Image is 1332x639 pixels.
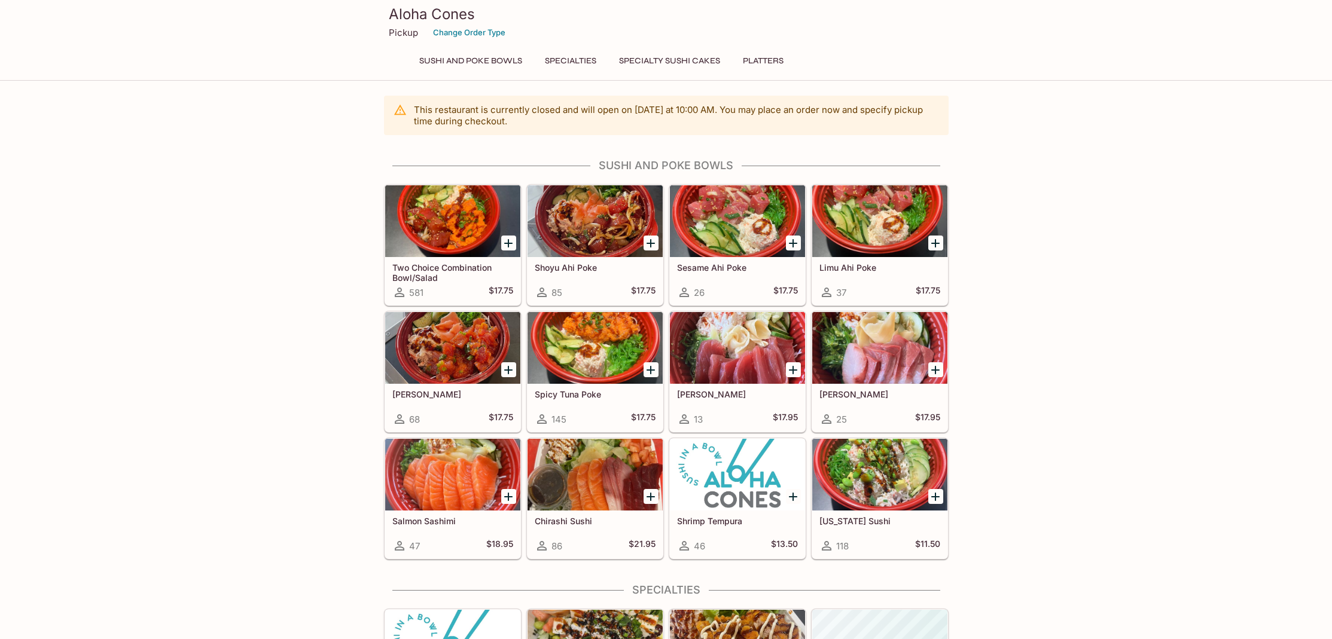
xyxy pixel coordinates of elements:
p: Pickup [389,27,418,38]
span: 118 [836,540,849,552]
button: Add Sesame Ahi Poke [786,236,801,250]
span: 86 [551,540,562,552]
button: Specialty Sushi Cakes [612,53,727,69]
div: Hamachi Sashimi [812,312,947,384]
h5: $17.75 [773,285,798,299]
span: 13 [694,414,703,425]
a: [PERSON_NAME]25$17.95 [812,311,948,432]
h5: Spicy Tuna Poke [535,389,656,399]
span: 25 [836,414,847,425]
div: Salmon Sashimi [385,439,520,510]
span: 37 [836,287,846,298]
div: Sesame Ahi Poke [670,185,805,257]
h5: $21.95 [629,539,656,553]
button: Add Hamachi Sashimi [928,362,943,377]
a: Shoyu Ahi Poke85$17.75 [527,185,663,305]
a: [PERSON_NAME]68$17.75 [385,311,521,432]
button: Sushi and Poke Bowls [413,53,529,69]
h5: $17.75 [631,285,656,299]
p: This restaurant is currently closed and will open on [DATE] at 10:00 AM . You may place an order ... [414,104,939,127]
h5: Shrimp Tempura [677,516,798,526]
span: 46 [694,540,705,552]
button: Add Wasabi Masago Ahi Poke [501,362,516,377]
div: Limu Ahi Poke [812,185,947,257]
div: Shrimp Tempura [670,439,805,510]
span: 145 [551,414,566,425]
a: Two Choice Combination Bowl/Salad581$17.75 [385,185,521,305]
h5: $17.95 [915,412,940,426]
span: 85 [551,287,562,298]
h5: Sesame Ahi Poke [677,262,798,273]
a: Shrimp Tempura46$13.50 [669,438,806,559]
div: Maguro Sashimi [670,312,805,384]
div: Spicy Tuna Poke [528,312,663,384]
h5: [US_STATE] Sushi [819,516,940,526]
a: Chirashi Sushi86$21.95 [527,438,663,559]
h5: [PERSON_NAME] [819,389,940,399]
h5: [PERSON_NAME] [677,389,798,399]
div: Chirashi Sushi [528,439,663,510]
div: Shoyu Ahi Poke [528,185,663,257]
h4: Sushi and Poke Bowls [384,159,949,172]
a: Limu Ahi Poke37$17.75 [812,185,948,305]
div: Two Choice Combination Bowl/Salad [385,185,520,257]
h5: [PERSON_NAME] [392,389,513,399]
h4: Specialties [384,583,949,597]
button: Add Two Choice Combination Bowl/Salad [501,236,516,250]
h5: $11.50 [915,539,940,553]
button: Platters [736,53,790,69]
div: California Sushi [812,439,947,510]
button: Add Spicy Tuna Poke [644,362,659,377]
h5: $17.95 [773,412,798,426]
a: Spicy Tuna Poke145$17.75 [527,311,663,432]
span: 581 [409,287,423,298]
a: [PERSON_NAME]13$17.95 [669,311,806,432]
h5: $17.75 [631,412,656,426]
h5: $17.75 [489,285,513,299]
button: Add Limu Ahi Poke [928,236,943,250]
span: 26 [694,287,705,298]
button: Change Order Type [428,23,511,42]
button: Add California Sushi [928,489,943,504]
h5: Shoyu Ahi Poke [535,262,656,273]
button: Add Chirashi Sushi [644,489,659,504]
h5: Salmon Sashimi [392,516,513,526]
span: 68 [409,414,420,425]
div: Wasabi Masago Ahi Poke [385,312,520,384]
button: Add Shrimp Tempura [786,489,801,504]
a: [US_STATE] Sushi118$11.50 [812,438,948,559]
span: 47 [409,540,420,552]
h5: $17.75 [916,285,940,299]
h5: Two Choice Combination Bowl/Salad [392,262,513,282]
button: Add Shoyu Ahi Poke [644,236,659,250]
a: Sesame Ahi Poke26$17.75 [669,185,806,305]
h5: Limu Ahi Poke [819,262,940,273]
h5: $13.50 [771,539,798,553]
h3: Aloha Cones [389,5,944,23]
h5: $17.75 [489,412,513,426]
button: Add Salmon Sashimi [501,489,516,504]
h5: Chirashi Sushi [535,516,656,526]
h5: $18.95 [486,539,513,553]
a: Salmon Sashimi47$18.95 [385,438,521,559]
button: Specialties [538,53,603,69]
button: Add Maguro Sashimi [786,362,801,377]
